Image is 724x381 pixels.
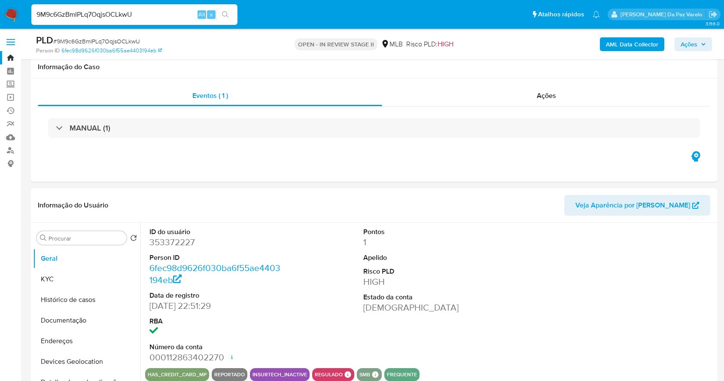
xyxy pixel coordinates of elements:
[148,373,207,376] button: has_credit_card_mp
[363,293,497,302] dt: Estado da conta
[61,47,162,55] a: 6fec98d9626f030ba6f55ae4403194eb
[36,47,60,55] b: Person ID
[406,40,453,49] span: Risco PLD:
[33,310,140,331] button: Documentação
[130,235,137,244] button: Retornar ao pedido padrão
[49,235,123,242] input: Procurar
[538,10,584,19] span: Atalhos rápidos
[149,317,283,326] dt: RBA
[537,91,556,101] span: Ações
[33,351,140,372] button: Devices Geolocation
[198,10,205,18] span: Alt
[149,342,283,352] dt: Número da conta
[675,37,712,51] button: Ações
[681,37,697,51] span: Ações
[53,37,140,46] span: # 9M9c6GzBmIPLq7OqjsOCLkwU
[363,227,497,237] dt: Pontos
[149,291,283,300] dt: Data de registro
[149,227,283,237] dt: ID do usuário
[621,10,706,18] p: patricia.varelo@mercadopago.com.br
[36,33,53,47] b: PLD
[359,373,370,376] button: smb
[40,235,47,241] button: Procurar
[149,351,283,363] dd: 000112863402270
[192,91,228,101] span: Eventos ( 1 )
[363,236,497,248] dd: 1
[38,201,108,210] h1: Informação do Usuário
[149,300,283,312] dd: [DATE] 22:51:29
[149,262,280,286] a: 6fec98d9626f030ba6f55ae4403194eb
[33,248,140,269] button: Geral
[564,195,710,216] button: Veja Aparência por [PERSON_NAME]
[438,39,453,49] span: HIGH
[363,276,497,288] dd: HIGH
[606,37,658,51] b: AML Data Collector
[214,373,245,376] button: reportado
[38,63,710,71] h1: Informação do Caso
[600,37,664,51] button: AML Data Collector
[33,290,140,310] button: Histórico de casos
[295,38,377,50] p: OPEN - IN REVIEW STAGE II
[216,9,234,21] button: search-icon
[149,236,283,248] dd: 353372227
[363,267,497,276] dt: Risco PLD
[363,302,497,314] dd: [DEMOGRAPHIC_DATA]
[575,195,690,216] span: Veja Aparência por [PERSON_NAME]
[593,11,600,18] a: Notificações
[252,373,307,376] button: insurtech_inactive
[33,269,140,290] button: KYC
[381,40,403,49] div: MLB
[70,123,110,133] h3: MANUAL (1)
[315,373,343,376] button: regulado
[48,118,700,138] div: MANUAL (1)
[31,9,237,20] input: Pesquise usuários ou casos...
[363,253,497,262] dt: Apelido
[387,373,417,376] button: frequente
[33,331,140,351] button: Endereços
[709,10,718,19] a: Sair
[149,253,283,262] dt: Person ID
[210,10,213,18] span: s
